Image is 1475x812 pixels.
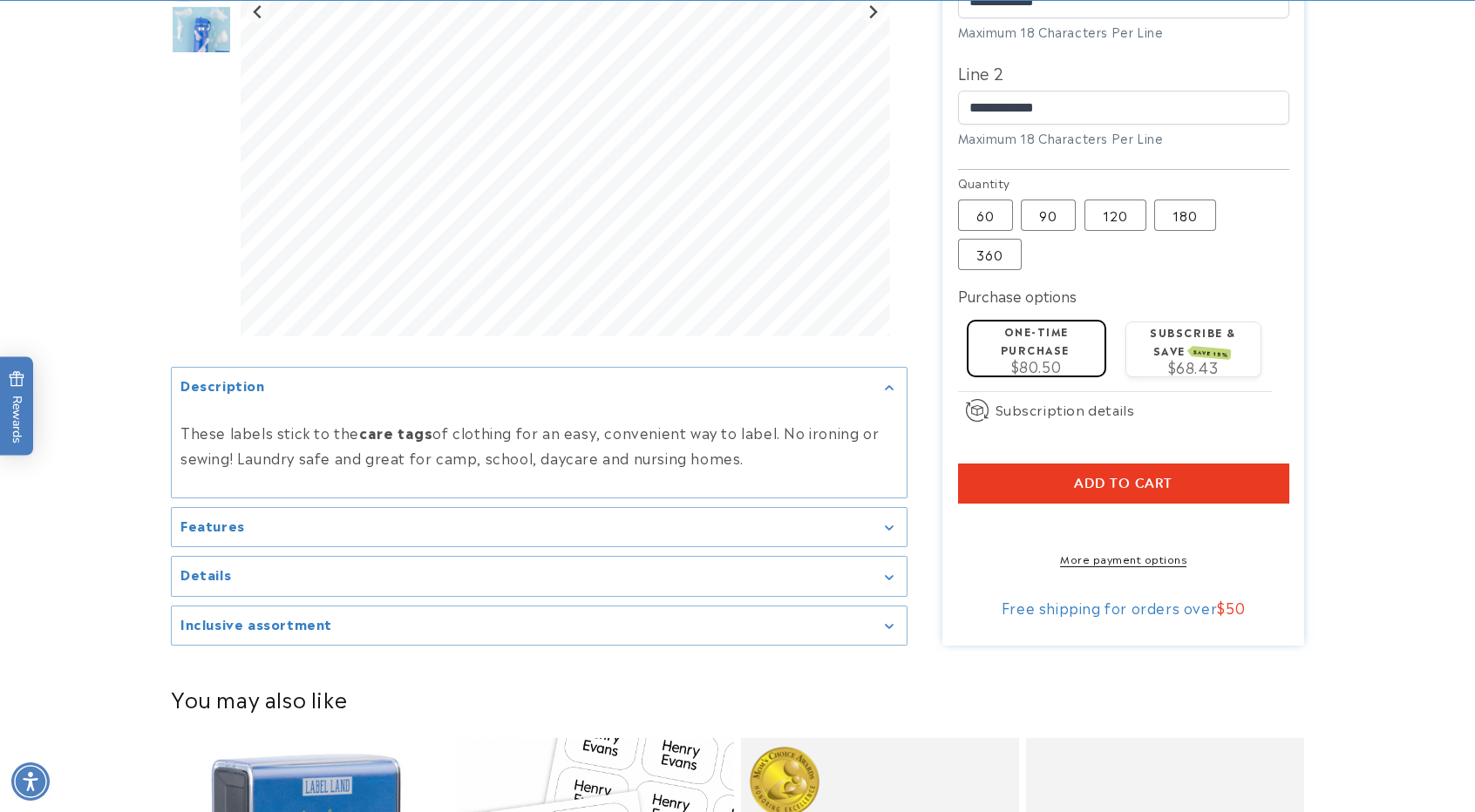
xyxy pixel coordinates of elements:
h2: Inclusive assortment [180,614,332,632]
strong: care tags [359,422,432,443]
label: Purchase options [958,285,1077,306]
label: Line 2 [958,58,1289,86]
span: 50 [1226,597,1245,618]
span: Subscription details [996,399,1135,420]
label: 60 [958,200,1013,231]
label: 180 [1154,200,1216,231]
label: 360 [958,239,1022,270]
span: SAVE 15% [1190,346,1231,360]
summary: Description [172,367,907,406]
div: Maximum 18 Characters Per Line [958,23,1289,41]
label: 90 [1021,200,1076,231]
button: Add to cart [958,464,1289,504]
summary: Features [172,507,907,546]
h2: Description [180,376,265,393]
legend: Quantity [958,174,1012,192]
summary: Details [172,557,907,596]
div: Go to slide 7 [171,4,232,65]
iframe: Sign Up via Text for Offers [14,673,221,725]
a: More payment options [958,551,1289,566]
h2: You may also like [171,685,1304,712]
div: Maximum 18 Characters Per Line [958,129,1289,147]
h2: Features [180,516,245,533]
h2: Details [180,565,231,583]
span: $ [1217,597,1226,618]
label: 120 [1084,200,1146,231]
div: Accessibility Menu [11,762,50,801]
summary: Inclusive assortment [172,606,907,645]
span: $68.43 [1168,356,1219,377]
div: Free shipping for orders over [958,599,1289,616]
span: Add to cart [1074,476,1173,491]
label: One-time purchase [1001,323,1070,357]
span: $80.50 [1011,355,1062,376]
span: Rewards [9,371,25,443]
p: These labels stick to the of clothing for an easy, convenient way to label. No ironing or sewing!... [180,420,898,470]
label: Subscribe & save [1150,324,1236,358]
